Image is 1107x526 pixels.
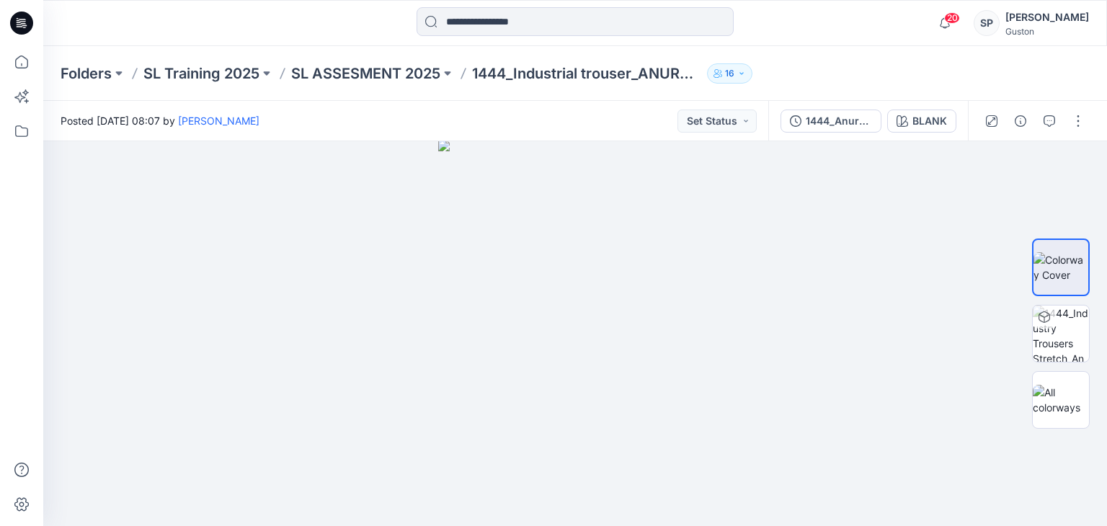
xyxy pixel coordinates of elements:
img: All colorways [1033,385,1089,415]
span: Posted [DATE] 08:07 by [61,113,259,128]
div: [PERSON_NAME] [1005,9,1089,26]
button: BLANK [887,110,956,133]
a: SL ASSESMENT 2025 [291,63,440,84]
p: 1444_Industrial trouser_ANURA_FINAL ASSIGNMENT [472,63,701,84]
button: 16 [707,63,752,84]
img: 1444_Industry Trousers Stretch_Anura-Final BLANK [1033,306,1089,362]
span: 20 [944,12,960,24]
p: 16 [725,66,734,81]
img: eyJhbGciOiJIUzI1NiIsImtpZCI6IjAiLCJzbHQiOiJzZXMiLCJ0eXAiOiJKV1QifQ.eyJkYXRhIjp7InR5cGUiOiJzdG9yYW... [438,140,712,526]
div: Guston [1005,26,1089,37]
button: Details [1009,110,1032,133]
a: SL Training 2025 [143,63,259,84]
img: Colorway Cover [1033,252,1088,282]
button: 1444_Anura_Final Assignment [781,110,881,133]
div: 1444_Anura_Final Assignment [806,113,872,129]
a: [PERSON_NAME] [178,115,259,127]
div: SP [974,10,1000,36]
a: Folders [61,63,112,84]
div: BLANK [912,113,947,129]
